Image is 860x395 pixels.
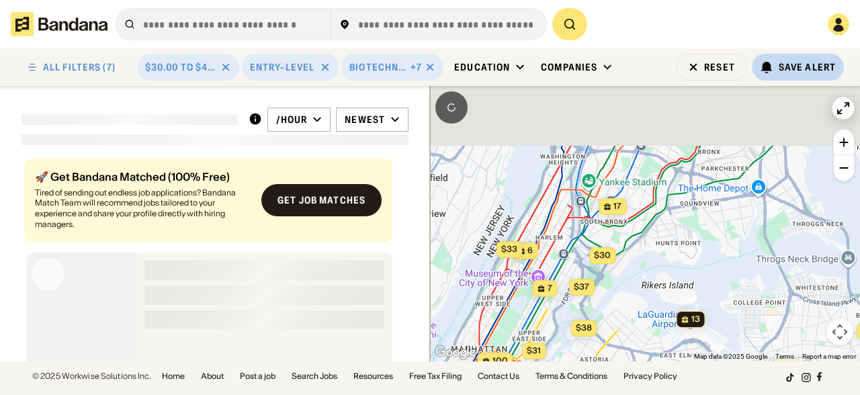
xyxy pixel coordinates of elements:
[349,61,408,73] div: Biotechnology
[43,62,116,72] div: ALL FILTERS (7)
[527,345,541,355] span: $31
[292,372,337,380] a: Search Jobs
[201,372,224,380] a: About
[145,61,215,73] div: $30.00 to $40.00 / hour
[691,314,700,325] span: 13
[250,61,314,73] div: Entry-Level
[826,318,853,345] button: Map camera controls
[779,61,836,73] div: Save Alert
[576,322,592,333] span: $38
[277,195,365,205] div: Get job matches
[478,372,519,380] a: Contact Us
[276,114,308,126] div: /hour
[501,244,517,254] span: $33
[775,353,794,360] a: Terms (opens in new tab)
[548,283,552,294] span: 7
[694,353,767,360] span: Map data ©2025 Google
[35,187,251,229] div: Tired of sending out endless job applications? Bandana Match Team will recommend jobs tailored to...
[574,281,589,292] span: $37
[11,12,107,36] img: Bandana logotype
[21,153,408,361] div: grid
[411,61,422,73] div: +7
[353,372,393,380] a: Resources
[32,372,151,380] div: © 2025 Workwise Solutions Inc.
[623,372,677,380] a: Privacy Policy
[345,114,385,126] div: Newest
[240,372,275,380] a: Post a job
[433,344,478,361] img: Google
[162,372,185,380] a: Home
[613,201,621,212] span: 17
[35,171,251,182] div: 🚀 Get Bandana Matched (100% Free)
[704,62,735,72] div: Reset
[527,245,533,257] span: 6
[409,372,462,380] a: Free Tax Filing
[802,353,856,360] a: Report a map error
[541,61,597,73] div: Companies
[492,355,508,367] span: 100
[454,61,510,73] div: Education
[535,372,607,380] a: Terms & Conditions
[433,344,478,361] a: Open this area in Google Maps (opens a new window)
[594,250,611,260] span: $30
